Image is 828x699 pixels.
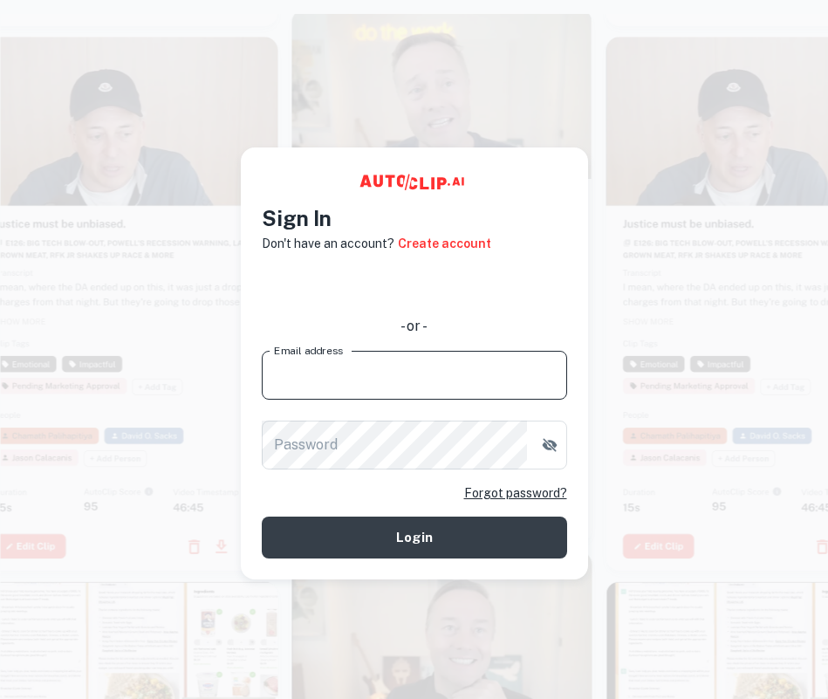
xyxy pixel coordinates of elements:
[262,202,567,234] h4: Sign In
[398,234,491,253] a: Create account
[262,234,394,253] p: Don't have an account?
[274,343,343,358] label: Email address
[262,517,567,559] button: Login
[262,316,567,337] div: - or -
[253,265,576,304] iframe: Sign in with Google Button
[464,483,567,503] a: Forgot password?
